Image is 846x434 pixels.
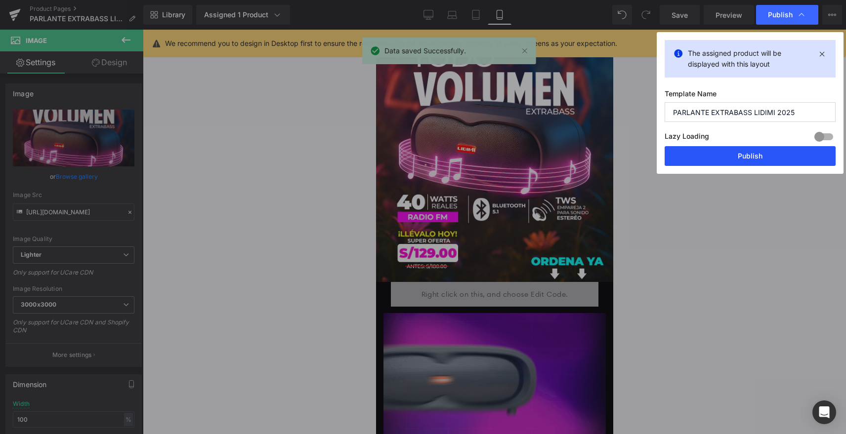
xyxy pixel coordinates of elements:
label: Template Name [665,89,836,102]
p: The assigned product will be displayed with this layout [688,48,812,70]
span: Publish [768,10,793,19]
label: Lazy Loading [665,130,709,146]
button: Publish [665,146,836,166]
div: Open Intercom Messenger [812,400,836,424]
